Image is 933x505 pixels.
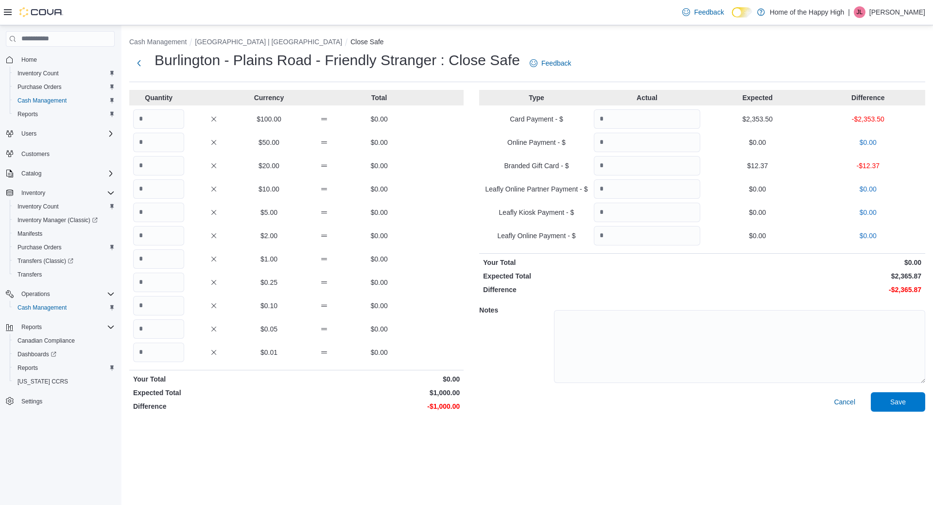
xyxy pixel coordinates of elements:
button: Users [17,128,40,139]
span: Inventory [17,187,115,199]
p: $20.00 [243,161,294,171]
span: Reports [21,323,42,331]
input: Quantity [133,156,184,175]
input: Quantity [594,179,700,199]
input: Quantity [594,203,700,222]
a: Canadian Compliance [14,335,79,347]
p: Expected Total [483,271,700,281]
a: Dashboards [10,348,119,361]
span: Operations [17,288,115,300]
a: Inventory Manager (Classic) [14,214,102,226]
input: Dark Mode [732,7,752,17]
p: $0.10 [243,301,294,311]
a: Transfers [14,269,46,280]
a: Inventory Manager (Classic) [10,213,119,227]
button: Settings [2,394,119,408]
span: Inventory Count [14,68,115,79]
a: Inventory Count [14,68,63,79]
button: Cash Management [10,301,119,314]
p: $0.00 [704,258,921,267]
h1: Burlington - Plains Road - Friendly Stranger : Close Safe [155,51,520,70]
p: Type [483,93,589,103]
p: $0.00 [815,208,921,217]
span: Cash Management [17,97,67,104]
input: Quantity [594,133,700,152]
span: Inventory Count [17,70,59,77]
p: $0.00 [354,231,405,241]
span: Dashboards [17,350,56,358]
p: $1.00 [243,254,294,264]
button: Manifests [10,227,119,241]
a: Transfers (Classic) [10,254,119,268]
a: [US_STATE] CCRS [14,376,72,387]
span: Transfers (Classic) [14,255,115,267]
p: $0.00 [815,138,921,147]
a: Reports [14,362,42,374]
p: $0.00 [354,161,405,171]
span: Catalog [17,168,115,179]
img: Cova [19,7,63,17]
input: Quantity [133,109,184,129]
span: Washington CCRS [14,376,115,387]
p: Expected Total [133,388,294,398]
span: Purchase Orders [17,83,62,91]
button: [US_STATE] CCRS [10,375,119,388]
p: Leafly Online Partner Payment - $ [483,184,589,194]
button: Purchase Orders [10,80,119,94]
p: $0.00 [704,138,811,147]
span: Canadian Compliance [14,335,115,347]
a: Settings [17,396,46,407]
span: JL [857,6,863,18]
p: $50.00 [243,138,294,147]
span: Inventory [21,189,45,197]
span: Cash Management [14,95,115,106]
p: $12.37 [704,161,811,171]
a: Cash Management [14,302,70,313]
button: Inventory [2,186,119,200]
span: Feedback [694,7,724,17]
p: -$12.37 [815,161,921,171]
span: Transfers [17,271,42,279]
span: Customers [21,150,50,158]
div: Julia Lebek [854,6,865,18]
nav: An example of EuiBreadcrumbs [129,37,925,49]
span: Inventory Count [14,201,115,212]
button: Inventory [17,187,49,199]
button: Save [871,392,925,412]
p: $0.00 [354,301,405,311]
span: Settings [17,395,115,407]
p: Difference [133,401,294,411]
p: $0.00 [815,231,921,241]
span: Inventory Count [17,203,59,210]
span: Home [17,53,115,66]
p: Actual [594,93,700,103]
button: Catalog [17,168,45,179]
p: Currency [243,93,294,103]
span: Cash Management [14,302,115,313]
span: Manifests [17,230,42,238]
a: Dashboards [14,348,60,360]
h5: Notes [479,300,552,320]
p: -$1,000.00 [298,401,460,411]
span: Home [21,56,37,64]
p: $0.00 [354,138,405,147]
input: Quantity [133,273,184,292]
span: Cancel [834,397,855,407]
button: [GEOGRAPHIC_DATA] | [GEOGRAPHIC_DATA] [195,38,342,46]
p: Your Total [133,374,294,384]
p: Home of the Happy High [770,6,844,18]
button: Purchase Orders [10,241,119,254]
a: Customers [17,148,53,160]
button: Operations [17,288,54,300]
span: Customers [17,147,115,159]
span: Reports [14,108,115,120]
span: Feedback [541,58,571,68]
input: Quantity [133,179,184,199]
span: Purchase Orders [17,244,62,251]
span: Reports [17,364,38,372]
p: Total [354,93,405,103]
p: $2.00 [243,231,294,241]
span: Operations [21,290,50,298]
button: Reports [10,361,119,375]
